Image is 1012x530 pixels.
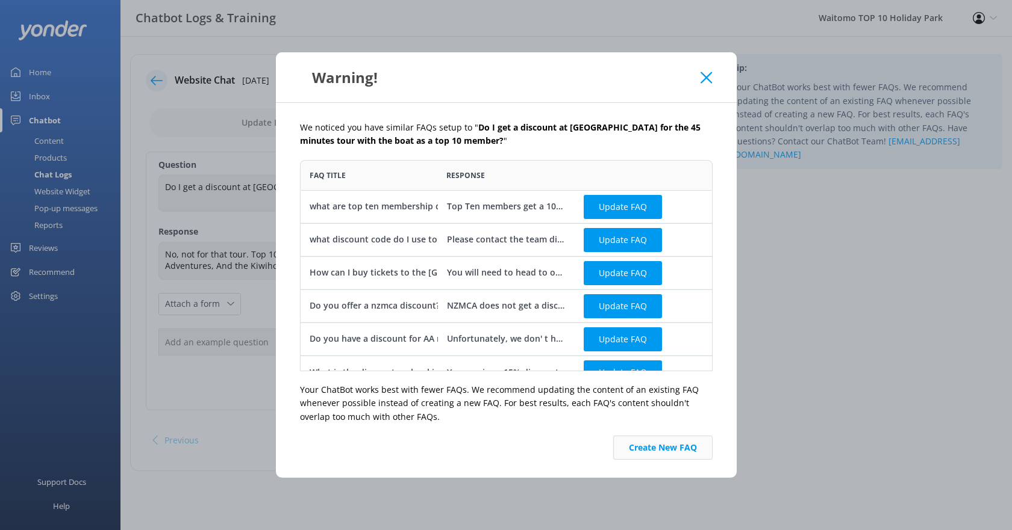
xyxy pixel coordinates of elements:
[310,170,346,181] span: FAQ Title
[300,190,713,223] div: row
[300,256,713,289] div: row
[446,170,485,181] span: Response
[446,366,566,379] div: You receive a 15% discount for the Interisland Ferry when you are a Top Ten member.
[584,327,662,351] button: Update FAQ
[701,72,712,84] button: Close
[300,289,713,322] div: row
[446,233,566,246] div: Please contact the team directly for member discount codes
[310,266,517,279] div: How can I buy tickets to the [GEOGRAPHIC_DATA]?
[300,122,701,146] b: Do I get a discount at [GEOGRAPHIC_DATA] for the 45 minutes tour with the boat as a top 10 member?
[300,223,713,256] div: row
[446,266,566,279] div: You will need to head to one of the caves websites to book your cave tickets
[300,322,713,356] div: row
[300,383,713,424] p: Your ChatBot works best with fewer FAQs. We recommend updating the content of an existing FAQ whe...
[310,233,546,246] div: what discount code do I use to book Waitomo Adventure
[613,436,713,460] button: Create New FAQ
[310,366,517,379] div: What is the discount on booking Interisland ferry?
[584,260,662,285] button: Update FAQ
[310,200,539,213] div: what are top ten membership discounts for cave tours?
[446,332,566,345] div: Unfortunately, we don' t have discounts for aa members
[584,227,662,251] button: Update FAQ
[300,356,713,389] div: row
[310,332,479,345] div: Do you have a discount for AA members?
[446,200,566,213] div: Top Ten members get a 10% discount with The Legendary Black water rafting co. The company, Waitom...
[584,360,662,384] button: Update FAQ
[584,194,662,218] button: Update FAQ
[446,299,566,312] div: NZMCA does not get a discount when staying at [GEOGRAPHIC_DATA] unless they are also a Top10 member
[300,190,713,371] div: grid
[300,67,701,87] div: Warning!
[310,299,440,312] div: Do you offer a nzmca discount?
[584,294,662,318] button: Update FAQ
[300,121,713,148] p: We noticed you have similar FAQs setup to " "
